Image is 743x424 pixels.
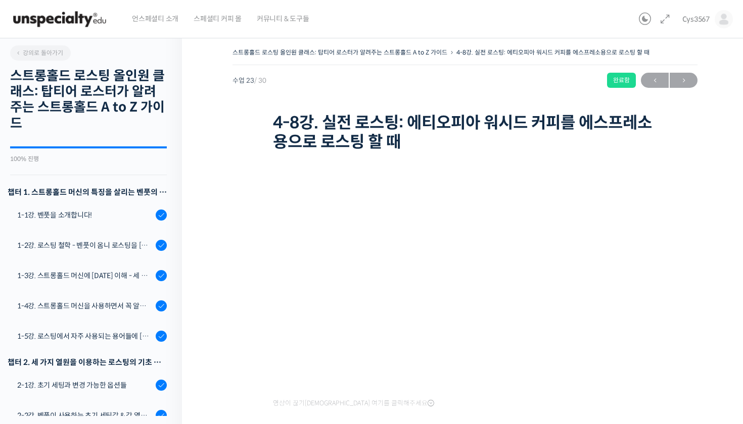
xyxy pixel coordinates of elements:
[10,68,167,131] h2: 스트롱홀드 로스팅 올인원 클래스: 탑티어 로스터가 알려주는 스트롱홀드 A to Z 가이드
[641,74,669,87] span: ←
[17,209,153,221] div: 1-1강. 벤풋을 소개합니다!
[641,73,669,88] a: ←이전
[456,48,649,56] a: 4-8강. 실전 로스팅: 에티오피아 워시드 커피를 에스프레소용으로 로스팅 할 때
[17,410,153,421] div: 2-2강. 벤풋이 사용하는 초기 세팅값 & 각 열원이 하는 역할
[10,156,167,162] div: 100% 진행
[670,73,698,88] a: 다음→
[17,380,153,391] div: 2-1강. 초기 세팅과 변경 가능한 옵션들
[17,270,153,281] div: 1-3강. 스트롱홀드 머신에 [DATE] 이해 - 세 가지 열원이 만들어내는 변화
[670,74,698,87] span: →
[233,77,266,84] span: 수업 23
[273,113,657,152] h1: 4-8강. 실전 로스팅: 에티오피아 워시드 커피를 에스프레소용으로 로스팅 할 때
[17,300,153,311] div: 1-4강. 스트롱홀드 머신을 사용하면서 꼭 알고 있어야 할 유의사항
[15,49,63,57] span: 강의로 돌아가기
[273,399,434,407] span: 영상이 끊기[DEMOGRAPHIC_DATA] 여기를 클릭해주세요
[682,15,710,24] span: Cys3567
[8,185,167,199] h3: 챕터 1. 스트롱홀드 머신의 특징을 살리는 벤풋의 로스팅 방식
[17,331,153,342] div: 1-5강. 로스팅에서 자주 사용되는 용어들에 [DATE] 이해
[17,240,153,251] div: 1-2강. 로스팅 철학 - 벤풋이 옴니 로스팅을 [DATE] 않는 이유
[233,48,447,56] a: 스트롱홀드 로스팅 올인원 클래스: 탑티어 로스터가 알려주는 스트롱홀드 A to Z 가이드
[607,73,636,88] div: 완료함
[8,355,167,369] div: 챕터 2. 세 가지 열원을 이용하는 로스팅의 기초 설계
[254,76,266,85] span: / 30
[10,45,71,61] a: 강의로 돌아가기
